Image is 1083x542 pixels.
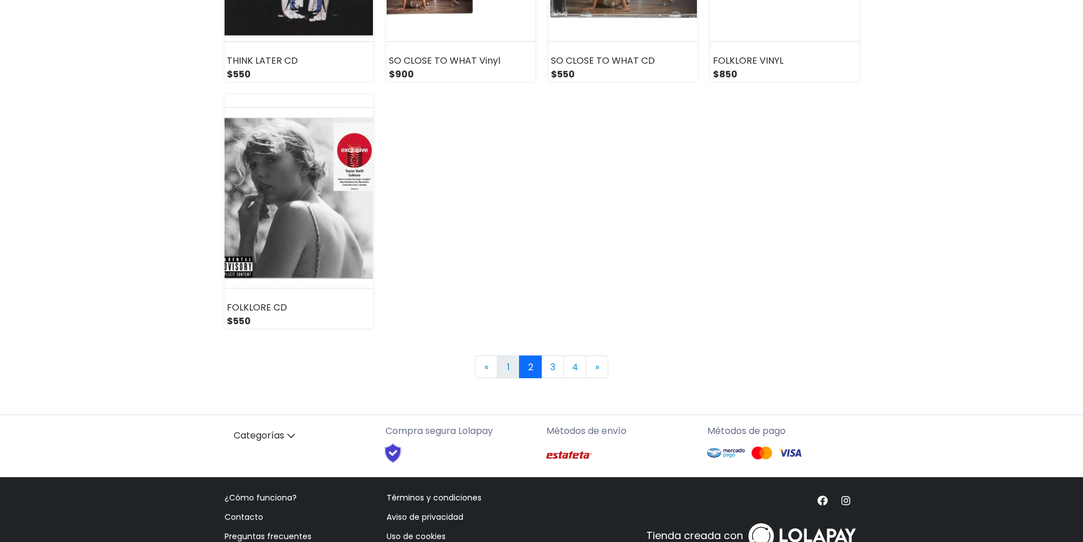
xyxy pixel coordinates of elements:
[225,531,312,542] a: Preguntas frecuentes
[549,68,697,81] div: $550
[546,424,698,438] p: Métodos de envío
[497,355,520,378] a: 1
[586,355,608,378] a: Next
[546,442,592,468] img: Estafeta Logo
[711,68,859,81] div: $850
[225,492,297,503] a: ¿Cómo funciona?
[225,424,376,448] a: Categorías
[225,68,373,81] div: $550
[750,446,773,460] img: Mastercard Logo
[387,68,535,81] div: $900
[225,511,263,523] a: Contacto
[549,54,697,68] div: SO CLOSE TO WHAT CD
[374,442,412,464] img: Shield Logo
[225,301,373,315] div: FOLKLORE CD
[519,355,542,378] a: 2
[387,511,463,523] a: Aviso de privacidad
[475,355,497,378] a: Previous
[387,492,482,503] a: Términos y condiciones
[225,95,373,301] img: small_1743281444204.png
[225,95,373,328] a: FOLKLORE CD $550
[595,361,599,374] span: »
[484,361,488,374] span: «
[385,424,537,438] p: Compra segura Lolapay
[707,424,859,438] p: Métodos de pago
[387,54,535,68] div: SO CLOSE TO WHAT Vinyl
[541,355,564,378] a: 3
[711,54,859,68] div: FOLKLORE VINYL
[563,355,586,378] a: 4
[387,531,446,542] a: Uso de cookies
[225,315,373,328] div: $550
[225,54,373,68] div: THINK LATER CD
[225,355,859,378] nav: Page navigation
[707,442,745,464] img: Mercado Pago Logo
[779,446,802,460] img: Visa Logo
